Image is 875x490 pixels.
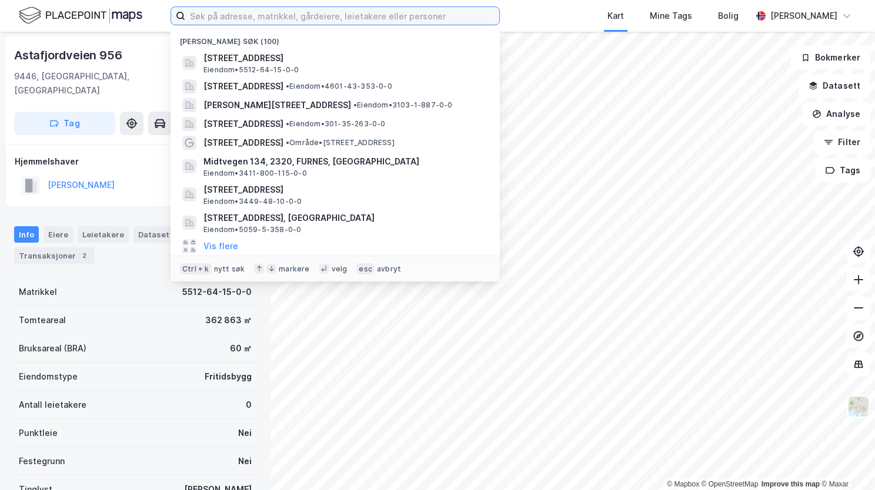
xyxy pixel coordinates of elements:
span: [STREET_ADDRESS], [GEOGRAPHIC_DATA] [203,211,486,225]
div: Astafjordveien 956 [14,46,124,65]
div: Leietakere [78,226,129,243]
span: Eiendom • 3449-48-10-0-0 [203,197,302,206]
span: Midtvegen 134, 2320, FURNES, [GEOGRAPHIC_DATA] [203,155,486,169]
div: 362 863 ㎡ [205,313,252,327]
button: Filter [814,130,870,154]
img: Z [847,395,870,418]
button: Tag [14,112,115,135]
div: [PERSON_NAME] søk (100) [171,28,500,49]
div: Info [14,226,39,243]
div: nytt søk [214,264,245,274]
span: • [286,82,289,90]
div: Eiendomstype [19,370,78,384]
span: Eiendom • 3411-800-115-0-0 [203,169,307,178]
div: 2 [78,250,90,261]
span: Eiendom • 5512-64-15-0-0 [203,65,299,75]
div: Eiere [44,226,73,243]
span: • [286,119,289,128]
button: Analyse [802,102,870,126]
span: Eiendom • 3103-1-887-0-0 [353,100,453,110]
div: markere [279,264,309,274]
div: Nei [238,426,252,440]
div: Punktleie [19,426,58,440]
button: Bokmerker [791,46,870,69]
div: avbryt [377,264,401,274]
div: 60 ㎡ [230,341,252,355]
button: Vis flere [203,239,238,253]
span: • [286,138,289,147]
div: Bruksareal (BRA) [19,341,86,355]
a: Improve this map [762,480,820,488]
span: • [353,100,357,109]
div: velg [332,264,348,274]
a: Mapbox [667,480,699,488]
div: Transaksjoner [14,247,95,264]
span: [PERSON_NAME][STREET_ADDRESS] [203,98,351,112]
iframe: Chat Widget [816,434,875,490]
span: [STREET_ADDRESS] [203,117,283,131]
input: Søk på adresse, matrikkel, gårdeiere, leietakere eller personer [185,7,499,25]
span: [STREET_ADDRESS] [203,79,283,93]
div: Datasett [133,226,178,243]
div: Mine Tags [650,9,692,23]
div: 5512-64-15-0-0 [182,285,252,299]
div: [PERSON_NAME] [770,9,837,23]
div: Bolig [718,9,739,23]
div: Hjemmelshaver [15,155,256,169]
div: Tomteareal [19,313,66,327]
div: 0 [246,398,252,412]
div: Antall leietakere [19,398,86,412]
div: Fritidsbygg [205,370,252,384]
button: Datasett [799,74,870,98]
a: OpenStreetMap [702,480,759,488]
img: logo.f888ab2527a4732fd821a326f86c7f29.svg [19,5,142,26]
span: Eiendom • 5059-5-358-0-0 [203,225,301,234]
div: Ctrl + k [180,263,212,275]
span: [STREET_ADDRESS] [203,51,486,65]
div: Nei [238,454,252,468]
button: Tags [816,159,870,182]
span: Eiendom • 301-35-263-0-0 [286,119,386,129]
div: Kart [607,9,624,23]
span: Eiendom • 4601-43-353-0-0 [286,82,392,91]
span: [STREET_ADDRESS] [203,183,486,197]
div: Festegrunn [19,454,65,468]
div: 9446, [GEOGRAPHIC_DATA], [GEOGRAPHIC_DATA] [14,69,195,98]
span: [STREET_ADDRESS] [203,136,283,150]
div: esc [356,263,375,275]
span: Område • [STREET_ADDRESS] [286,138,395,147]
div: Matrikkel [19,285,57,299]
